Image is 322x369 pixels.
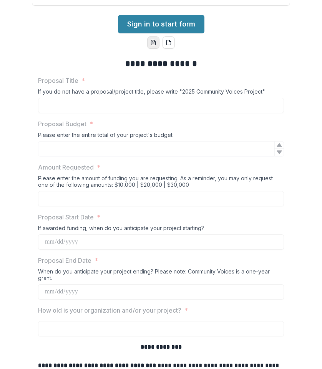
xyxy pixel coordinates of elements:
[38,268,284,284] div: When do you anticipate your project ending? Please note: Community Voices is a one-year grant.
[38,256,91,265] p: Proposal End Date
[38,213,94,222] p: Proposal Start Date
[118,15,204,33] a: Sign in to start form
[147,36,159,49] button: word-download
[38,88,284,98] div: If you do not have a proposal/project title, please write "2025 Community Voices Project"
[38,119,86,128] p: Proposal Budget
[38,225,284,234] div: If awarded funding, when do you anticipate your project starting?
[38,76,78,85] p: Proposal Title
[38,163,94,172] p: Amount Requested
[163,36,175,49] button: pdf-download
[38,132,284,141] div: Please enter the entire total of your project's budget.
[38,175,284,191] div: Please enter the amount of funding you are requesting. As a reminder, you may only request one of...
[38,306,181,315] p: How old is your organization and/or your project?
